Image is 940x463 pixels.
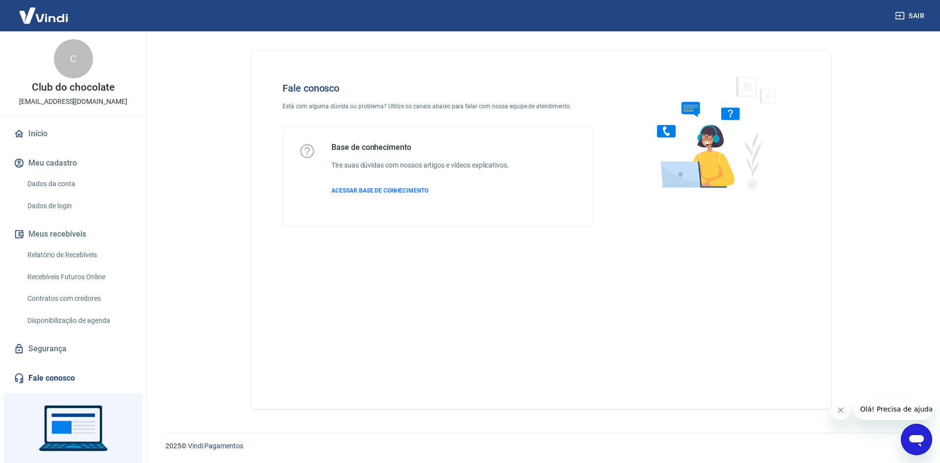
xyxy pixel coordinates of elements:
p: 2025 © [165,441,916,451]
a: Fale conosco [12,367,135,389]
button: Sair [893,7,928,25]
iframe: Fechar mensagem [831,400,850,420]
img: Vindi [12,0,75,30]
a: Dados de login [23,196,135,216]
img: Fale conosco [637,67,786,197]
a: ACESSAR BASE DE CONHECIMENTO [331,186,509,195]
a: Relatório de Recebíveis [23,245,135,265]
h5: Base de conhecimento [331,143,509,152]
a: Contratos com credores [23,289,135,309]
p: [EMAIL_ADDRESS][DOMAIN_NAME] [19,97,127,107]
p: Está com alguma dúvida ou problema? Utilize os canais abaixo para falar com nossa equipe de atend... [282,102,593,111]
a: Disponibilização de agenda [23,311,135,331]
a: Segurança [12,338,135,360]
span: ACESSAR BASE DE CONHECIMENTO [331,187,428,194]
iframe: Mensagem da empresa [854,398,932,420]
div: C [54,39,93,78]
a: Recebíveis Futuros Online [23,267,135,287]
a: Dados da conta [23,174,135,194]
h6: Tire suas dúvidas com nossos artigos e vídeos explicativos. [331,160,509,171]
p: Club do chocolate [32,82,114,93]
h4: Fale conosco [282,82,593,94]
button: Meus recebíveis [12,223,135,245]
span: Olá! Precisa de ajuda? [6,7,82,15]
iframe: Botão para abrir a janela de mensagens [901,424,932,455]
a: Vindi Pagamentos [188,442,243,450]
a: Início [12,123,135,145]
button: Meu cadastro [12,152,135,174]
